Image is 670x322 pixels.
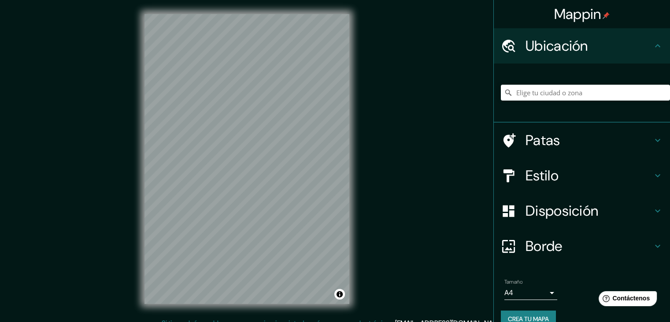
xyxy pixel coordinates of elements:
iframe: Lanzador de widgets de ayuda [592,288,660,312]
div: Disposición [494,193,670,228]
font: A4 [504,288,513,297]
div: Estilo [494,158,670,193]
font: Borde [526,237,563,255]
div: A4 [504,286,557,300]
button: Activar o desactivar atribución [334,289,345,300]
font: Estilo [526,166,559,185]
div: Borde [494,228,670,264]
font: Ubicación [526,37,588,55]
div: Ubicación [494,28,670,64]
input: Elige tu ciudad o zona [501,85,670,101]
img: pin-icon.png [603,12,610,19]
font: Tamaño [504,278,522,285]
font: Disposición [526,202,598,220]
font: Mappin [554,5,601,23]
canvas: Mapa [144,14,349,304]
div: Patas [494,123,670,158]
font: Patas [526,131,560,150]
